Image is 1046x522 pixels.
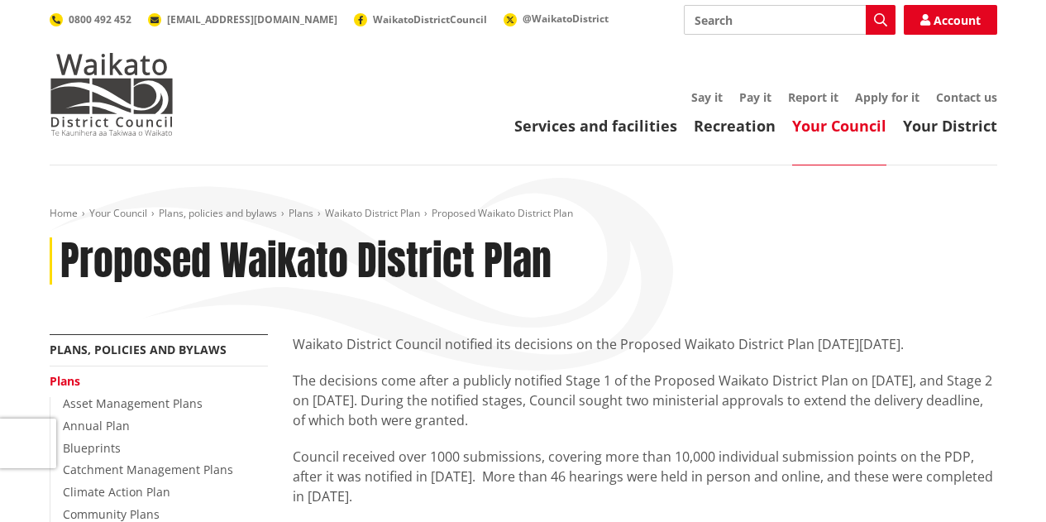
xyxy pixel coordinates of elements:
a: Community Plans [63,506,160,522]
span: [EMAIL_ADDRESS][DOMAIN_NAME] [167,12,337,26]
a: Catchment Management Plans [63,462,233,477]
a: Say it [691,89,723,105]
a: Recreation [694,116,776,136]
span: 0800 492 452 [69,12,131,26]
span: @WaikatoDistrict [523,12,609,26]
h1: Proposed Waikato District Plan [60,237,552,285]
p: The decisions come after a publicly notified Stage 1 of the Proposed Waikato District Plan on [DA... [293,371,997,430]
span: WaikatoDistrictCouncil [373,12,487,26]
p: Waikato District Council notified its decisions on the Proposed Waikato District Plan [DATE][DATE]. [293,334,997,354]
input: Search input [684,5,896,35]
a: Report it [788,89,838,105]
a: 0800 492 452 [50,12,131,26]
a: Services and facilities [514,116,677,136]
a: Plans [289,206,313,220]
img: Waikato District Council - Te Kaunihera aa Takiwaa o Waikato [50,53,174,136]
a: Blueprints [63,440,121,456]
a: Plans [50,373,80,389]
a: @WaikatoDistrict [504,12,609,26]
a: Account [904,5,997,35]
a: Your District [903,116,997,136]
a: WaikatoDistrictCouncil [354,12,487,26]
a: Contact us [936,89,997,105]
a: Asset Management Plans [63,395,203,411]
span: Proposed Waikato District Plan [432,206,573,220]
nav: breadcrumb [50,207,997,221]
a: Your Council [89,206,147,220]
a: Plans, policies and bylaws [159,206,277,220]
p: Council received over 1000 submissions, covering more than 10,000 individual submission points on... [293,447,997,506]
a: [EMAIL_ADDRESS][DOMAIN_NAME] [148,12,337,26]
a: Home [50,206,78,220]
a: Annual Plan [63,418,130,433]
a: Climate Action Plan [63,484,170,500]
a: Apply for it [855,89,919,105]
a: Plans, policies and bylaws [50,342,227,357]
a: Waikato District Plan [325,206,420,220]
a: Your Council [792,116,886,136]
a: Pay it [739,89,771,105]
